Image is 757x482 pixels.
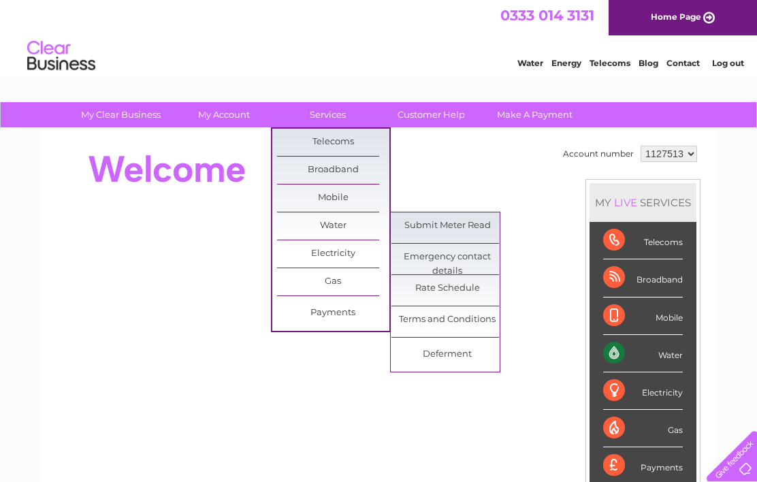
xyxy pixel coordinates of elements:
[277,240,389,268] a: Electricity
[272,102,384,127] a: Services
[603,335,683,372] div: Water
[603,372,683,410] div: Electricity
[666,58,700,68] a: Contact
[590,58,630,68] a: Telecoms
[603,259,683,297] div: Broadband
[391,212,504,240] a: Submit Meter Read
[712,58,744,68] a: Log out
[58,7,701,66] div: Clear Business is a trading name of Verastar Limited (registered in [GEOGRAPHIC_DATA] No. 3667643...
[277,129,389,156] a: Telecoms
[277,212,389,240] a: Water
[277,184,389,212] a: Mobile
[603,298,683,335] div: Mobile
[560,142,637,165] td: Account number
[500,7,594,24] a: 0333 014 3131
[65,102,177,127] a: My Clear Business
[603,410,683,447] div: Gas
[277,268,389,295] a: Gas
[277,157,389,184] a: Broadband
[375,102,487,127] a: Customer Help
[517,58,543,68] a: Water
[611,196,640,209] div: LIVE
[590,183,696,222] div: MY SERVICES
[391,275,504,302] a: Rate Schedule
[391,306,504,334] a: Terms and Conditions
[391,244,504,271] a: Emergency contact details
[277,300,389,327] a: Payments
[551,58,581,68] a: Energy
[639,58,658,68] a: Blog
[479,102,591,127] a: Make A Payment
[168,102,280,127] a: My Account
[27,35,96,77] img: logo.png
[391,341,504,368] a: Deferment
[603,222,683,259] div: Telecoms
